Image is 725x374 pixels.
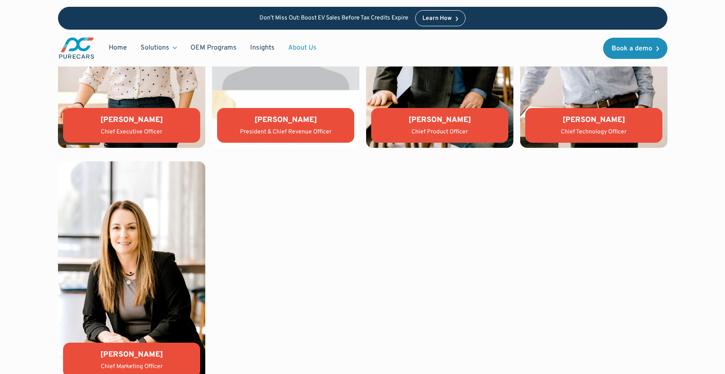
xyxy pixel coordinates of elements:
[134,40,184,56] div: Solutions
[224,128,347,136] div: President & Chief Revenue Officer
[70,349,193,360] div: [PERSON_NAME]
[422,16,452,22] div: Learn How
[281,40,323,56] a: About Us
[378,115,502,125] div: [PERSON_NAME]
[184,40,243,56] a: OEM Programs
[70,115,193,125] div: [PERSON_NAME]
[243,40,281,56] a: Insights
[532,115,656,125] div: [PERSON_NAME]
[58,36,95,60] img: purecars logo
[612,45,652,52] div: Book a demo
[58,36,95,60] a: main
[532,128,656,136] div: Chief Technology Officer
[378,128,502,136] div: Chief Product Officer
[102,40,134,56] a: Home
[70,128,193,136] div: Chief Executive Officer
[603,38,667,59] a: Book a demo
[224,115,347,125] div: [PERSON_NAME]
[259,15,408,22] p: Don’t Miss Out: Boost EV Sales Before Tax Credits Expire
[415,10,466,26] a: Learn How
[141,43,169,53] div: Solutions
[70,363,193,371] div: Chief Marketing Officer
